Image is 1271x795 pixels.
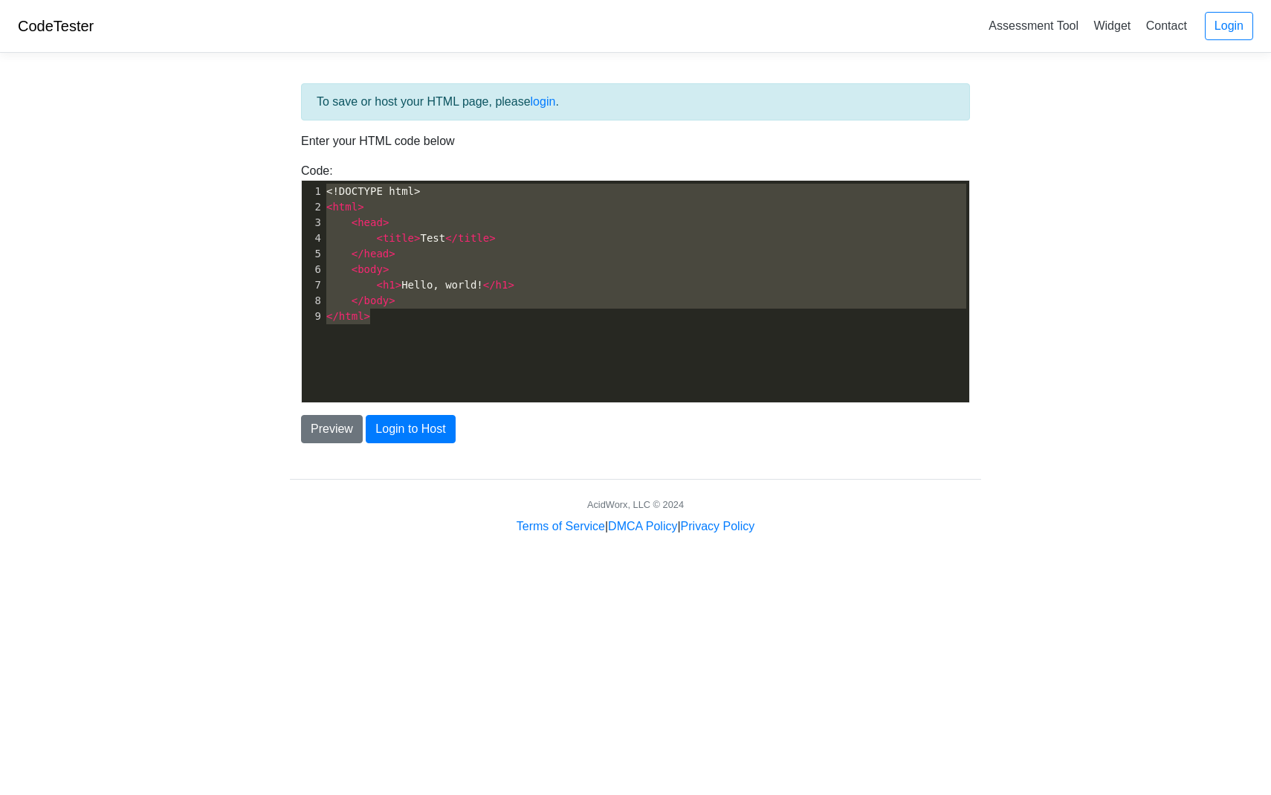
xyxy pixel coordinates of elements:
button: Login to Host [366,415,455,443]
div: Code: [290,162,981,403]
a: Terms of Service [517,520,605,532]
div: 9 [302,309,323,324]
span: </ [352,294,364,306]
span: html [332,201,358,213]
a: Assessment Tool [983,13,1084,38]
p: Enter your HTML code below [301,132,970,150]
span: > [358,201,363,213]
span: < [376,232,382,244]
button: Preview [301,415,363,443]
span: < [376,279,382,291]
span: > [395,279,401,291]
span: < [352,216,358,228]
span: > [489,232,495,244]
div: 5 [302,246,323,262]
a: Widget [1087,13,1136,38]
span: </ [445,232,458,244]
span: html [339,310,364,322]
div: 3 [302,215,323,231]
span: </ [326,310,339,322]
span: > [383,216,389,228]
div: 6 [302,262,323,277]
span: > [508,279,514,291]
a: DMCA Policy [608,520,677,532]
div: | | [517,518,754,535]
a: login [531,95,556,108]
span: </ [483,279,496,291]
span: <!DOCTYPE html> [326,185,420,197]
span: > [389,248,395,260]
div: To save or host your HTML page, please . [301,83,970,120]
a: Login [1205,12,1253,40]
span: title [383,232,414,244]
span: > [414,232,420,244]
div: 2 [302,199,323,215]
div: 1 [302,184,323,199]
span: h1 [496,279,508,291]
span: > [364,310,370,322]
span: > [383,263,389,275]
span: Hello, world! [326,279,514,291]
span: body [364,294,389,306]
a: CodeTester [18,18,94,34]
span: Test [326,232,496,244]
span: head [364,248,389,260]
span: head [358,216,383,228]
div: 7 [302,277,323,293]
div: 4 [302,231,323,246]
span: > [389,294,395,306]
span: < [326,201,332,213]
span: title [458,232,489,244]
div: 8 [302,293,323,309]
span: </ [352,248,364,260]
span: body [358,263,383,275]
div: AcidWorx, LLC © 2024 [587,498,684,512]
a: Contact [1140,13,1193,38]
a: Privacy Policy [681,520,755,532]
span: h1 [383,279,395,291]
span: < [352,263,358,275]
